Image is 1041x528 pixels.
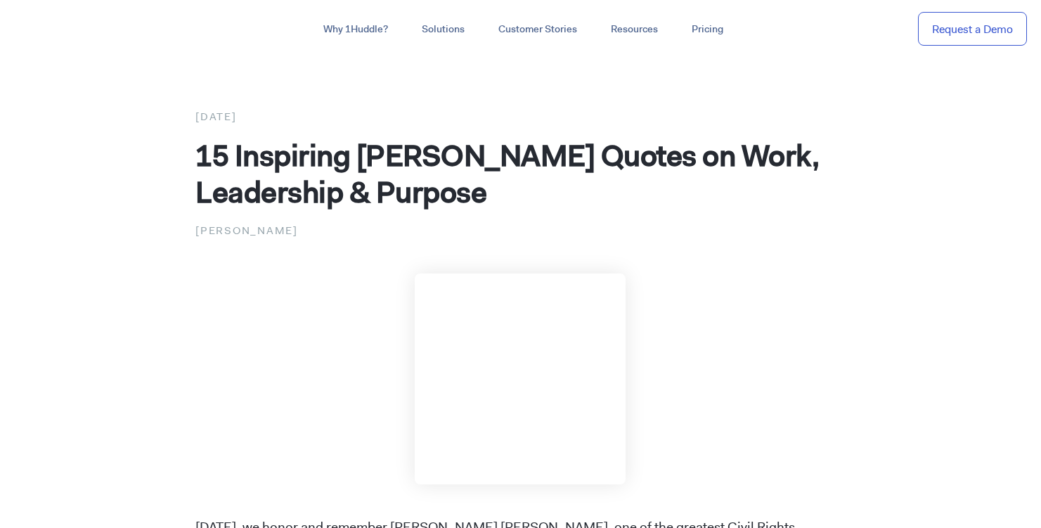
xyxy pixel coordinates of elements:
a: Request a Demo [918,12,1027,46]
div: [DATE] [195,108,846,126]
img: Martin Luther King Jr. Quotes [415,273,626,484]
a: Pricing [675,17,740,42]
a: Resources [594,17,675,42]
a: Why 1Huddle? [306,17,405,42]
a: Solutions [405,17,481,42]
a: Customer Stories [481,17,594,42]
p: [PERSON_NAME] [195,221,846,240]
img: ... [14,15,115,42]
span: 15 Inspiring [PERSON_NAME] Quotes on Work, Leadership & Purpose [195,136,819,212]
